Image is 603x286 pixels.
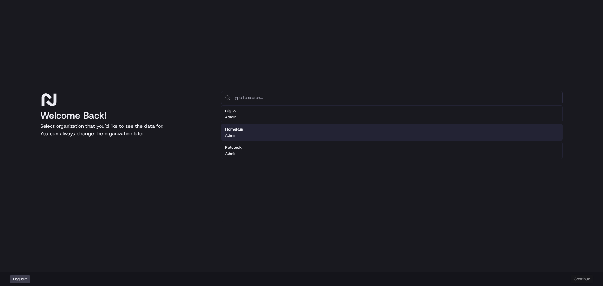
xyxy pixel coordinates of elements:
[225,108,236,114] h2: Big W
[40,110,211,121] h1: Welcome Back!
[221,104,563,160] div: Suggestions
[225,115,236,120] p: Admin
[225,127,243,132] h2: HomeRun
[225,145,242,150] h2: Petstock
[233,91,559,104] input: Type to search...
[40,122,211,138] p: Select organization that you’d like to see the data for. You can always change the organization l...
[225,133,236,138] p: Admin
[225,151,236,156] p: Admin
[10,275,30,283] button: Log out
